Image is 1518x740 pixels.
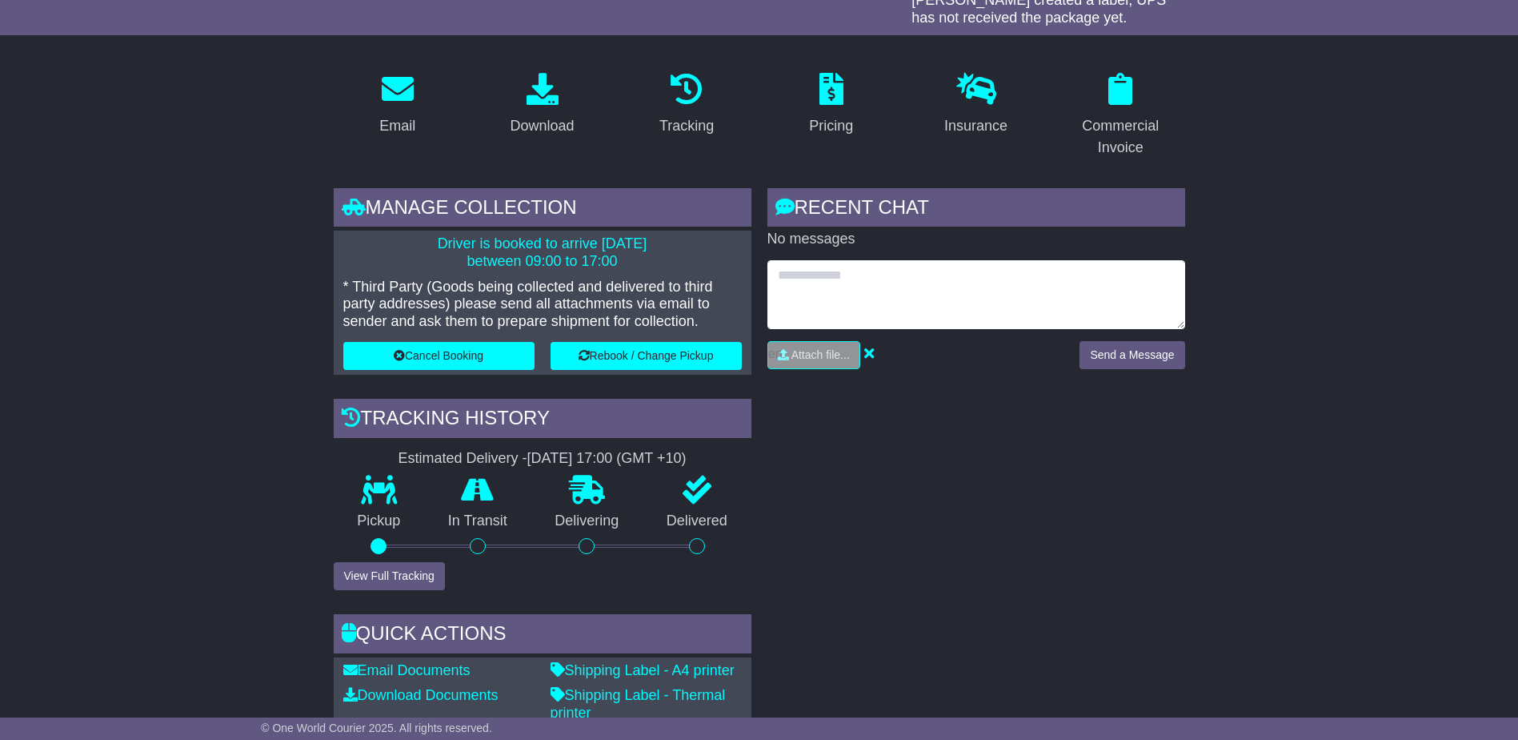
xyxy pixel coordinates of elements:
div: RECENT CHAT [767,188,1185,231]
button: Cancel Booking [343,342,535,370]
p: Pickup [334,513,425,530]
div: Tracking [659,115,714,137]
div: [DATE] 17:00 (GMT +10) [527,450,687,468]
a: Commercial Invoice [1056,67,1185,164]
div: Insurance [944,115,1007,137]
div: Quick Actions [334,614,751,658]
a: Email Documents [343,662,471,678]
div: Manage collection [334,188,751,231]
button: Send a Message [1079,341,1184,369]
p: * Third Party (Goods being collected and delivered to third party addresses) please send all atta... [343,279,742,331]
a: Insurance [934,67,1018,143]
p: No messages [767,231,1185,248]
a: Email [369,67,426,143]
a: Download [499,67,584,143]
div: Tracking history [334,399,751,442]
button: Rebook / Change Pickup [551,342,742,370]
p: Driver is booked to arrive [DATE] between 09:00 to 17:00 [343,235,742,270]
div: Download [510,115,574,137]
a: Tracking [649,67,724,143]
div: Pricing [809,115,853,137]
div: Email [379,115,415,137]
p: In Transit [424,513,531,530]
a: Shipping Label - Thermal printer [551,687,726,721]
a: Download Documents [343,687,499,703]
a: Pricing [799,67,863,143]
div: Estimated Delivery - [334,450,751,468]
p: Delivered [643,513,751,530]
span: © One World Courier 2025. All rights reserved. [261,722,492,734]
div: Commercial Invoice [1067,115,1175,159]
a: Shipping Label - A4 printer [551,662,735,678]
button: View Full Tracking [334,562,445,590]
p: Delivering [531,513,643,530]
